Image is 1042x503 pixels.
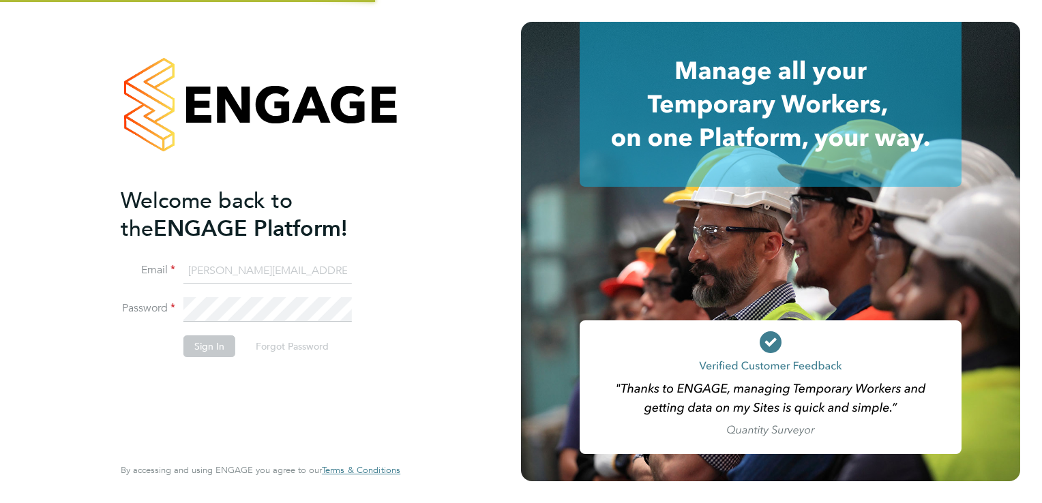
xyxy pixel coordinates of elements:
a: Terms & Conditions [322,465,400,476]
h2: ENGAGE Platform! [121,187,387,243]
input: Enter your work email... [183,259,352,284]
button: Forgot Password [245,335,340,357]
span: Welcome back to the [121,187,293,242]
button: Sign In [183,335,235,357]
label: Password [121,301,175,316]
span: By accessing and using ENGAGE you agree to our [121,464,400,476]
label: Email [121,263,175,277]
